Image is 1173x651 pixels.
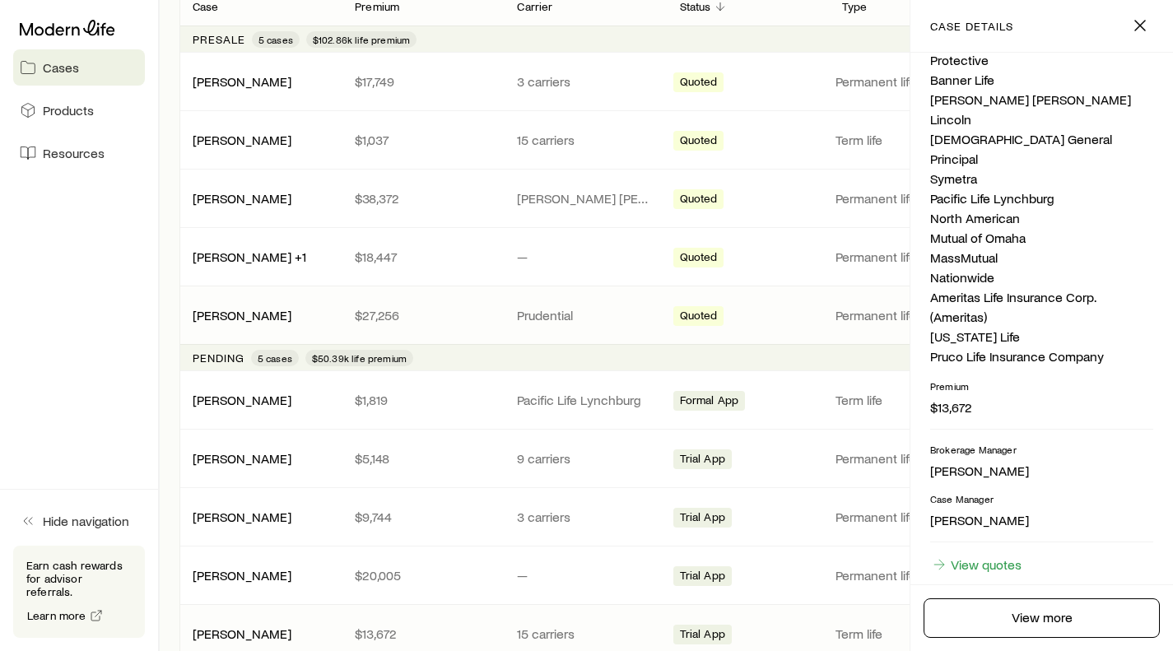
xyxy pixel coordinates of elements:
[836,625,984,642] p: Term life
[930,70,1153,90] li: Banner Life
[43,513,129,529] span: Hide navigation
[355,249,491,265] p: $18,447
[258,33,293,46] span: 5 cases
[193,392,291,409] div: [PERSON_NAME]
[930,443,1153,456] p: Brokerage Manager
[517,249,653,265] p: —
[43,145,105,161] span: Resources
[13,49,145,86] a: Cases
[313,33,410,46] span: $102.86k life premium
[355,567,491,584] p: $20,005
[193,73,291,91] div: [PERSON_NAME]
[13,135,145,171] a: Resources
[355,132,491,148] p: $1,037
[193,392,291,407] a: [PERSON_NAME]
[355,509,491,525] p: $9,744
[355,392,491,408] p: $1,819
[680,627,725,644] span: Trial App
[355,307,491,323] p: $27,256
[355,73,491,90] p: $17,749
[930,327,1153,346] li: [US_STATE] Life
[930,169,1153,188] li: Symetra
[930,346,1153,366] li: Pruco Life Insurance Company
[517,132,653,148] p: 15 carriers
[517,73,653,90] p: 3 carriers
[13,546,145,638] div: Earn cash rewards for advisor referrals.Learn more
[680,133,718,151] span: Quoted
[193,132,291,149] div: [PERSON_NAME]
[517,392,653,408] p: Pacific Life Lynchburg
[193,190,291,206] a: [PERSON_NAME]
[680,75,718,92] span: Quoted
[680,250,718,267] span: Quoted
[193,132,291,147] a: [PERSON_NAME]
[930,399,1153,416] p: $13,672
[193,509,291,526] div: [PERSON_NAME]
[517,509,653,525] p: 3 carriers
[930,512,1153,528] p: [PERSON_NAME]
[517,190,653,207] p: [PERSON_NAME] [PERSON_NAME]
[193,450,291,467] div: [PERSON_NAME]
[258,351,292,365] span: 5 cases
[193,625,291,641] a: [PERSON_NAME]
[836,132,984,148] p: Term life
[930,149,1153,169] li: Principal
[193,625,291,643] div: [PERSON_NAME]
[836,509,984,525] p: Permanent life
[930,50,1153,70] li: Protective
[924,598,1160,638] a: View more
[836,190,984,207] p: Permanent life
[517,625,653,642] p: 15 carriers
[193,73,291,89] a: [PERSON_NAME]
[680,192,718,209] span: Quoted
[680,309,718,326] span: Quoted
[193,307,291,324] div: [PERSON_NAME]
[13,92,145,128] a: Products
[930,556,1022,574] a: View quotes
[930,492,1153,505] p: Case Manager
[836,567,984,584] p: Permanent life, Term life
[27,610,86,621] span: Learn more
[836,249,984,265] p: Permanent life
[26,559,132,598] p: Earn cash rewards for advisor referrals.
[193,307,291,323] a: [PERSON_NAME]
[930,287,1153,327] li: Ameritas Life Insurance Corp. (Ameritas)
[930,90,1153,109] li: [PERSON_NAME] [PERSON_NAME]
[517,307,653,323] p: Prudential
[930,267,1153,287] li: Nationwide
[355,190,491,207] p: $38,372
[312,351,407,365] span: $50.39k life premium
[930,188,1153,208] li: Pacific Life Lynchburg
[43,102,94,119] span: Products
[193,33,245,46] p: Presale
[836,392,984,408] p: Term life
[930,109,1153,129] li: Lincoln
[930,379,1153,393] p: Premium
[836,450,984,467] p: Permanent life
[193,509,291,524] a: [PERSON_NAME]
[13,503,145,539] button: Hide navigation
[193,249,306,266] div: [PERSON_NAME] +1
[680,569,725,586] span: Trial App
[193,450,291,466] a: [PERSON_NAME]
[680,510,725,528] span: Trial App
[680,393,739,411] span: Formal App
[517,567,653,584] p: —
[193,351,244,365] p: Pending
[836,73,984,90] p: Permanent life, Term life
[930,463,1153,479] p: [PERSON_NAME]
[43,59,79,76] span: Cases
[355,625,491,642] p: $13,672
[193,249,306,264] a: [PERSON_NAME] +1
[836,307,984,323] p: Permanent life
[930,248,1153,267] li: MassMutual
[930,129,1153,149] li: [DEMOGRAPHIC_DATA] General
[355,450,491,467] p: $5,148
[930,20,1013,33] p: case details
[930,228,1153,248] li: Mutual of Omaha
[680,452,725,469] span: Trial App
[193,567,291,583] a: [PERSON_NAME]
[193,190,291,207] div: [PERSON_NAME]
[193,567,291,584] div: [PERSON_NAME]
[930,208,1153,228] li: North American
